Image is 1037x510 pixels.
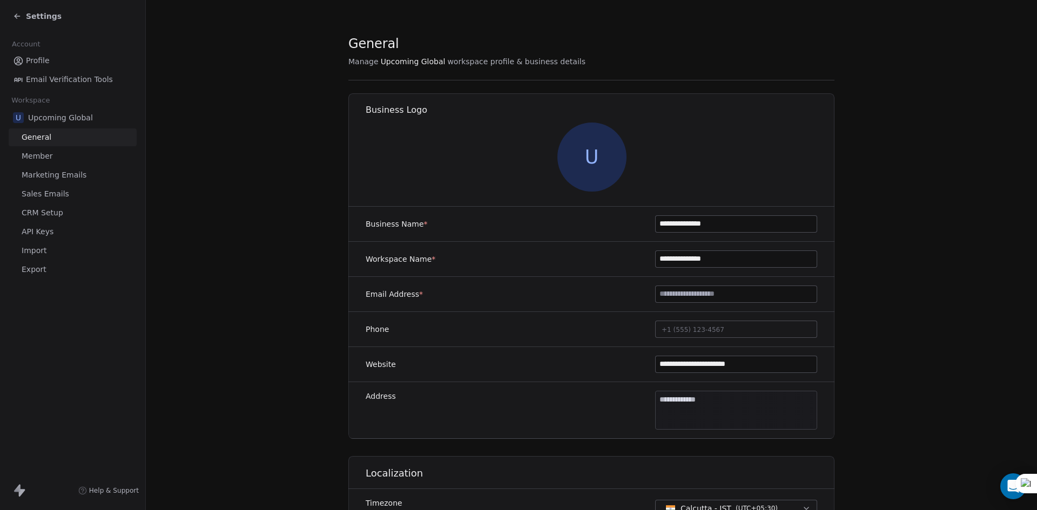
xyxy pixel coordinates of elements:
[348,36,399,52] span: General
[9,128,137,146] a: General
[26,11,62,22] span: Settings
[28,112,93,123] span: Upcoming Global
[78,486,139,495] a: Help & Support
[557,123,627,192] span: U
[22,132,51,143] span: General
[366,219,428,229] label: Business Name
[26,74,113,85] span: Email Verification Tools
[22,151,53,162] span: Member
[9,261,137,278] a: Export
[13,112,24,123] span: U
[366,391,396,402] label: Address
[22,245,46,256] span: Import
[7,36,45,52] span: Account
[89,486,139,495] span: Help & Support
[9,242,137,260] a: Import
[348,56,379,67] span: Manage
[26,55,50,66] span: Profile
[9,204,137,222] a: CRM Setup
[22,226,53,237] span: API Keys
[366,289,423,300] label: Email Address
[22,264,46,275] span: Export
[22,169,86,181] span: Marketing Emails
[22,188,69,200] span: Sales Emails
[662,326,724,334] span: +1 (555) 123-4567
[9,52,137,70] a: Profile
[9,166,137,184] a: Marketing Emails
[9,147,137,165] a: Member
[7,92,55,108] span: Workspace
[447,56,585,67] span: workspace profile & business details
[9,185,137,203] a: Sales Emails
[381,56,446,67] span: Upcoming Global
[9,71,137,89] a: Email Verification Tools
[366,359,396,370] label: Website
[366,498,521,508] label: Timezone
[366,104,835,116] h1: Business Logo
[655,321,817,338] button: +1 (555) 123-4567
[1000,473,1026,499] div: Open Intercom Messenger
[366,324,389,335] label: Phone
[22,207,63,219] span: CRM Setup
[9,223,137,241] a: API Keys
[366,467,835,480] h1: Localization
[366,254,435,264] label: Workspace Name
[13,11,62,22] a: Settings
